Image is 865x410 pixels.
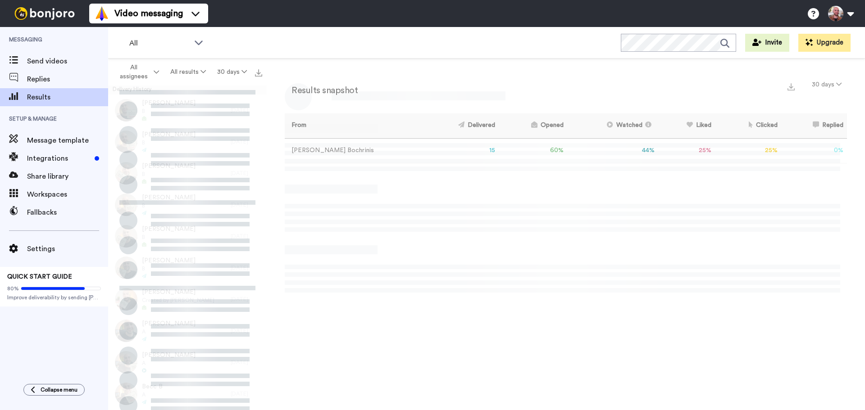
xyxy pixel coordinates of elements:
[231,264,262,271] div: [DATE]
[255,69,262,77] img: export.svg
[108,189,267,221] a: [PERSON_NAME]B[DATE]
[23,384,85,396] button: Collapse menu
[745,34,789,52] button: Invite
[658,113,715,138] th: Liked
[27,189,108,200] span: Workspaces
[27,92,108,103] span: Results
[231,107,262,114] div: [DATE]
[108,252,267,284] a: [PERSON_NAME]B[DATE]
[27,74,108,85] span: Replies
[142,360,196,367] span: A
[27,135,108,146] span: Message template
[27,243,108,254] span: Settings
[115,131,137,153] img: 9dd3c9a2-098e-4255-8dd3-cd527c02a272-thumb.jpg
[115,383,137,405] img: 70d5bdd3-5e79-4de7-b827-561892218174-thumb.jpg
[142,391,163,398] span: A
[27,153,91,164] span: Integrations
[27,56,108,67] span: Send videos
[142,256,196,265] span: [PERSON_NAME]
[114,7,183,20] span: Video messaging
[567,113,659,138] th: Watched
[115,162,137,185] img: 1cd77c0f-8209-44cf-8491-7ed15569784b-thumb.jpg
[499,138,567,163] td: 60 %
[142,297,214,304] span: Created by [PERSON_NAME]
[285,113,424,138] th: From
[781,138,847,163] td: 0 %
[142,225,196,234] span: [PERSON_NAME]
[285,86,358,95] h2: Results snapshot
[567,138,659,163] td: 44 %
[108,86,267,95] div: Delivery History
[424,113,499,138] th: Delivered
[231,233,262,240] div: [DATE]
[231,201,262,208] div: [DATE]
[115,99,137,122] img: afaf6453-45c9-4832-b7a0-e88cc6cda06d-thumb.jpg
[115,351,137,374] img: 244013c5-617a-459e-a90b-74682808560c-thumb.jpg
[108,126,267,158] a: [PERSON_NAME]B[DATE]
[108,378,267,410] a: Becc BA[DATE]
[7,274,72,280] span: QUICK START GUIDE
[115,257,137,279] img: 1c17858b-470c-4ee4-8eb0-5d937c57c890-thumb.jpg
[142,319,196,328] span: [PERSON_NAME]
[806,77,847,93] button: 30 days
[7,294,101,301] span: Improve deliverability by sending [PERSON_NAME]’s from your own email
[231,359,262,366] div: [DATE]
[658,138,715,163] td: 25 %
[115,225,137,248] img: b20b0421-a95e-41b6-91c5-cb81bda2504c-thumb.jpg
[41,386,77,393] span: Collapse menu
[142,171,196,178] span: B
[142,130,196,139] span: [PERSON_NAME]
[142,265,196,272] span: B
[785,80,797,93] button: Export a summary of each team member’s results that match this filter now.
[108,315,267,347] a: [PERSON_NAME]A[DATE]
[424,138,499,163] td: 15
[142,288,214,297] span: [PERSON_NAME]
[142,234,196,241] span: B
[211,64,252,80] button: 30 days
[231,296,262,303] div: [DATE]
[115,194,137,216] img: 28745e00-3de9-4444-8c4b-89703a346930-thumb.jpg
[798,34,851,52] button: Upgrade
[108,284,267,315] a: [PERSON_NAME]Created by [PERSON_NAME][DATE]
[115,63,152,81] span: All assignees
[142,328,196,335] span: A
[231,138,262,145] div: [DATE]
[285,138,424,163] td: [PERSON_NAME] Bochrinis
[252,65,265,79] button: Export all results that match these filters now.
[27,207,108,218] span: Fallbacks
[715,138,781,163] td: 25 %
[115,320,137,342] img: 95cde9aa-b098-4f65-a62d-9294c9718c17-thumb.jpg
[7,285,19,292] span: 80%
[499,113,567,138] th: Opened
[115,288,137,311] img: ed69282f-e108-484c-89a5-a418733d76e2-thumb.jpg
[108,95,267,126] a: [PERSON_NAME]B[DATE]
[27,171,108,182] span: Share library
[95,6,109,21] img: vm-color.svg
[142,108,196,115] span: B
[781,113,847,138] th: Replied
[142,139,196,146] span: B
[231,390,262,397] div: [DATE]
[165,64,212,80] button: All results
[129,38,190,49] span: All
[108,347,267,378] a: [PERSON_NAME]A[DATE]
[108,158,267,189] a: [PERSON_NAME]B[DATE]
[110,59,165,85] button: All assignees
[788,83,795,90] img: export.svg
[142,193,196,202] span: [PERSON_NAME]
[231,170,262,177] div: [DATE]
[142,202,196,209] span: B
[142,162,196,171] span: [PERSON_NAME]
[142,99,196,108] span: [PERSON_NAME]
[108,221,267,252] a: [PERSON_NAME]B[DATE]
[142,382,163,391] span: Becc B
[142,351,196,360] span: [PERSON_NAME]
[715,113,781,138] th: Clicked
[231,327,262,334] div: [DATE]
[11,7,78,20] img: bj-logo-header-white.svg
